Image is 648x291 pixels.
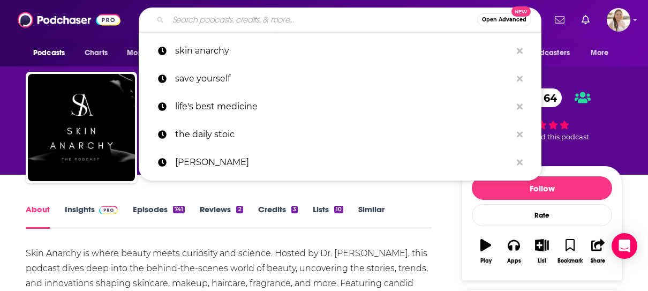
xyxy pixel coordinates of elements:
[583,43,622,63] button: open menu
[472,204,612,226] div: Rate
[291,206,298,213] div: 3
[591,258,605,264] div: Share
[472,176,612,200] button: Follow
[139,93,541,121] a: life's best medicine
[577,11,594,29] a: Show notifications dropdown
[522,88,562,107] a: 64
[175,37,511,65] p: skin anarchy
[551,11,569,29] a: Show notifications dropdown
[139,121,541,148] a: the daily stoic
[518,46,570,61] span: For Podcasters
[139,65,541,93] a: save yourself
[175,148,511,176] p: abbey sharp
[175,121,511,148] p: the daily stoic
[139,148,541,176] a: [PERSON_NAME]
[175,93,511,121] p: life's best medicine
[168,11,477,28] input: Search podcasts, credits, & more...
[127,46,165,61] span: Monitoring
[334,206,343,213] div: 10
[607,8,630,32] button: Show profile menu
[511,43,585,63] button: open menu
[28,74,135,181] img: Skin Anarchy
[99,206,118,214] img: Podchaser Pro
[119,43,179,63] button: open menu
[313,204,343,229] a: Lists10
[477,13,531,26] button: Open AdvancedNew
[584,232,612,271] button: Share
[480,258,492,264] div: Play
[472,232,500,271] button: Play
[236,206,243,213] div: 2
[557,258,583,264] div: Bookmark
[358,204,385,229] a: Similar
[26,204,50,229] a: About
[26,43,79,63] button: open menu
[462,81,622,148] div: verified Badge64 3 peoplerated this podcast
[33,46,65,61] span: Podcasts
[65,204,118,229] a: InsightsPodchaser Pro
[607,8,630,32] span: Logged in as acquavie
[528,232,556,271] button: List
[507,258,521,264] div: Apps
[612,233,637,259] div: Open Intercom Messenger
[500,232,528,271] button: Apps
[85,46,108,61] span: Charts
[533,88,562,107] span: 64
[18,10,120,30] img: Podchaser - Follow, Share and Rate Podcasts
[258,204,298,229] a: Credits3
[511,6,531,17] span: New
[556,232,584,271] button: Bookmark
[591,46,609,61] span: More
[538,258,546,264] div: List
[173,206,185,213] div: 741
[175,65,511,93] p: save yourself
[78,43,114,63] a: Charts
[482,17,526,23] span: Open Advanced
[133,204,185,229] a: Episodes741
[607,8,630,32] img: User Profile
[139,37,541,65] a: skin anarchy
[527,133,589,141] span: rated this podcast
[139,8,541,32] div: Search podcasts, credits, & more...
[200,204,243,229] a: Reviews2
